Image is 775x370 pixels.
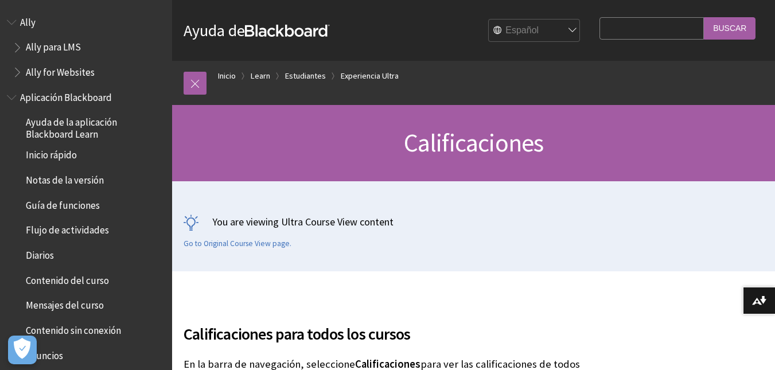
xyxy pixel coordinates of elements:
[184,215,764,229] p: You are viewing Ultra Course View content
[184,239,291,249] a: Go to Original Course View page.
[26,63,95,78] span: Ally for Websites
[26,271,109,286] span: Contenido del curso
[184,20,330,41] a: Ayuda deBlackboard
[245,25,330,37] strong: Blackboard
[26,113,164,140] span: Ayuda de la aplicación Blackboard Learn
[8,336,37,364] button: Abrir preferencias
[26,321,121,336] span: Contenido sin conexión
[26,296,104,311] span: Mensajes del curso
[26,146,77,161] span: Inicio rápido
[251,69,270,83] a: Learn
[489,20,581,42] select: Site Language Selector
[26,346,63,361] span: Anuncios
[404,127,544,158] span: Calificaciones
[26,196,100,211] span: Guía de funciones
[704,17,755,40] input: Buscar
[26,221,109,236] span: Flujo de actividades
[26,170,104,186] span: Notas de la versión
[7,13,165,82] nav: Book outline for Anthology Ally Help
[20,88,112,103] span: Aplicación Blackboard
[20,13,36,28] span: Ally
[26,246,54,261] span: Diarios
[184,308,594,346] h2: Calificaciones para todos los cursos
[26,38,81,53] span: Ally para LMS
[218,69,236,83] a: Inicio
[341,69,399,83] a: Experiencia Ultra
[285,69,326,83] a: Estudiantes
